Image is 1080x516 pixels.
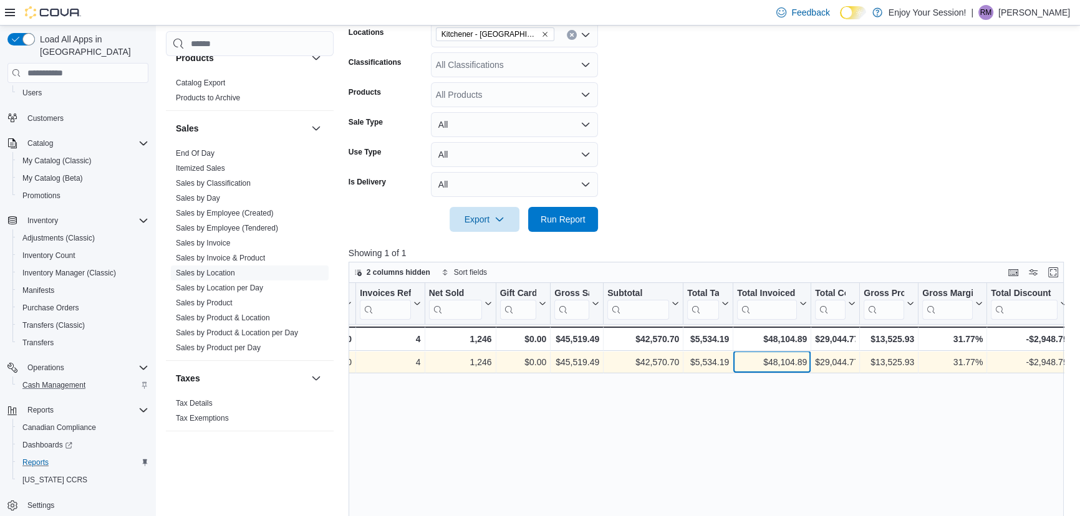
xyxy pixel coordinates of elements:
[360,355,420,370] div: 4
[268,355,352,370] div: 1,250
[22,88,42,98] span: Users
[17,248,148,263] span: Inventory Count
[268,332,352,346] div: 1,250
[349,147,381,157] label: Use Type
[176,209,274,217] a: Sales by Employee (Created)
[454,267,487,277] span: Sort fields
[17,378,90,393] a: Cash Management
[17,188,65,203] a: Promotions
[737,288,807,320] button: Total Invoiced
[17,437,77,452] a: Dashboards
[431,142,598,167] button: All
[971,5,973,20] p: |
[1046,265,1061,280] button: Enter fullscreen
[12,84,153,102] button: Users
[309,121,324,136] button: Sales
[687,332,729,346] div: $5,534.19
[22,320,85,330] span: Transfers (Classic)
[1006,265,1021,280] button: Keyboard shortcuts
[166,75,334,110] div: Products
[27,405,54,415] span: Reports
[22,136,148,151] span: Catalog
[17,300,148,315] span: Purchase Orders
[12,454,153,471] button: Reports
[978,5,993,20] div: Rahil Mansuri
[791,6,829,19] span: Feedback
[12,152,153,170] button: My Catalog (Classic)
[17,455,148,470] span: Reports
[349,247,1071,259] p: Showing 1 of 1
[687,288,719,320] div: Total Tax
[25,6,81,19] img: Cova
[607,355,679,370] div: $42,570.70
[22,457,49,467] span: Reports
[349,265,435,280] button: 2 columns hidden
[22,498,59,513] a: Settings
[541,213,586,226] span: Run Report
[864,332,914,346] div: $13,525.93
[1026,265,1041,280] button: Display options
[22,136,58,151] button: Catalog
[436,27,554,41] span: Kitchener - Highland
[176,343,261,352] a: Sales by Product per Day
[12,419,153,436] button: Canadian Compliance
[17,171,88,186] a: My Catalog (Beta)
[176,193,220,203] span: Sales by Day
[176,239,230,247] a: Sales by Invoice
[367,267,430,277] span: 2 columns hidden
[607,332,679,346] div: $42,570.70
[176,194,220,203] a: Sales by Day
[349,87,381,97] label: Products
[17,318,90,333] a: Transfers (Classic)
[581,90,591,100] button: Open list of options
[17,335,148,350] span: Transfers
[360,288,420,320] button: Invoices Ref
[436,265,492,280] button: Sort fields
[17,171,148,186] span: My Catalog (Beta)
[864,288,904,300] div: Gross Profit
[815,288,856,320] button: Total Cost
[2,212,153,229] button: Inventory
[22,191,60,201] span: Promotions
[176,122,306,135] button: Sales
[176,414,229,423] a: Tax Exemptions
[12,282,153,299] button: Manifests
[360,288,410,300] div: Invoices Ref
[17,378,148,393] span: Cash Management
[309,50,324,65] button: Products
[176,284,263,292] a: Sales by Location per Day
[737,288,797,320] div: Total Invoiced
[12,187,153,204] button: Promotions
[815,288,846,300] div: Total Cost
[27,363,64,373] span: Operations
[17,231,100,246] a: Adjustments (Classic)
[360,332,420,346] div: 4
[12,436,153,454] a: Dashboards
[17,472,92,487] a: [US_STATE] CCRS
[607,288,679,320] button: Subtotal
[2,135,153,152] button: Catalog
[22,338,54,348] span: Transfers
[17,265,121,280] a: Inventory Manager (Classic)
[309,371,324,386] button: Taxes
[428,288,481,300] div: Net Sold
[581,60,591,70] button: Open list of options
[922,288,983,320] button: Gross Margin
[922,332,983,346] div: 31.77%
[22,173,83,183] span: My Catalog (Beta)
[176,399,213,408] a: Tax Details
[815,332,856,346] div: $29,044.77
[12,170,153,187] button: My Catalog (Beta)
[176,52,214,64] h3: Products
[22,251,75,260] span: Inventory Count
[457,207,512,232] span: Export
[17,283,59,298] a: Manifests
[176,93,240,103] span: Products to Archive
[17,283,148,298] span: Manifests
[349,117,383,127] label: Sale Type
[35,33,148,58] span: Load All Apps in [GEOGRAPHIC_DATA]
[607,288,669,320] div: Subtotal
[687,288,729,320] button: Total Tax
[441,28,539,41] span: Kitchener - [GEOGRAPHIC_DATA]
[499,332,546,346] div: $0.00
